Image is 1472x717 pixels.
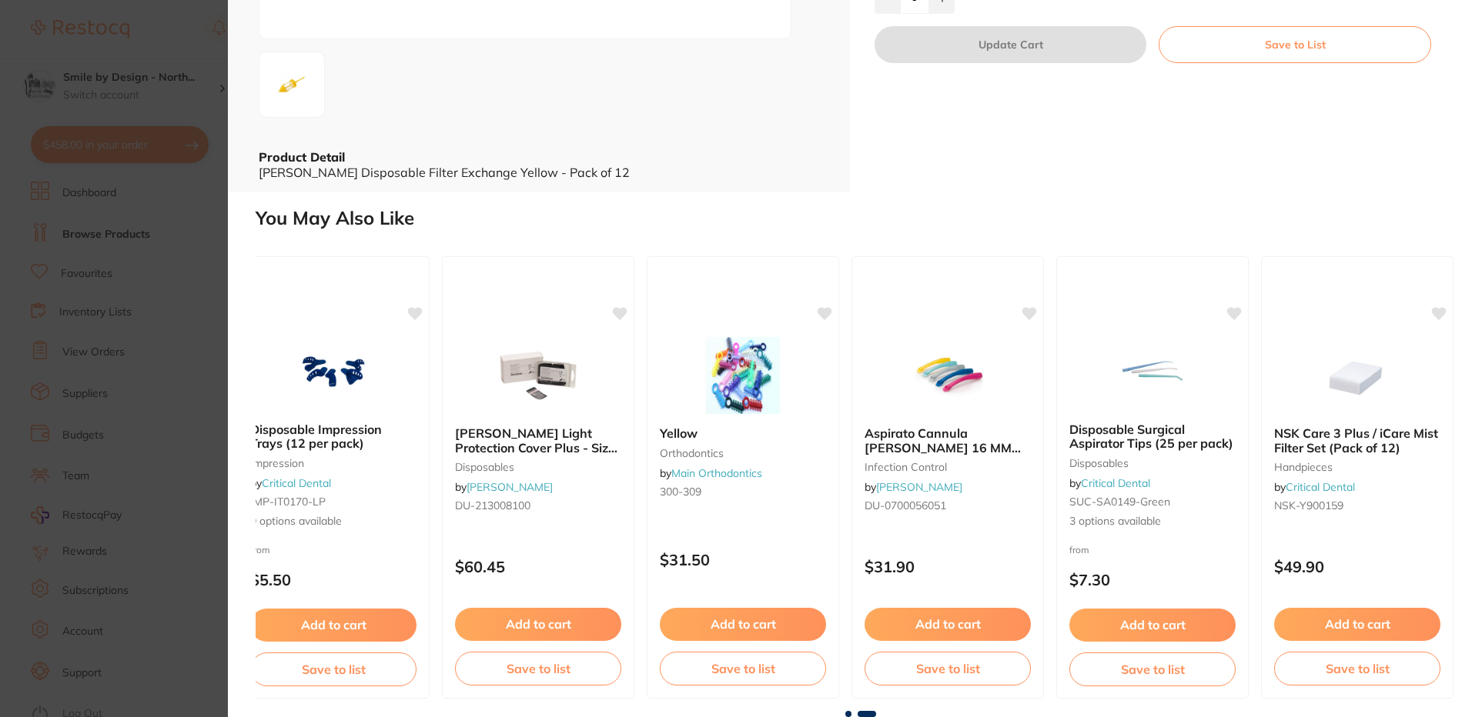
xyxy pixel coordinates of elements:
span: 3 options available [1069,514,1236,529]
b: Durr Light Protection Cover Plus - Size 1, 100-Pack [455,426,621,455]
a: Critical Dental [1286,480,1355,494]
button: Save to list [865,652,1031,685]
button: Save to List [1159,26,1431,63]
b: Disposable Surgical Aspirator Tips (25 per pack) [1069,422,1236,451]
span: by [1274,480,1355,494]
p: $5.50 [250,571,417,589]
span: by [455,480,553,494]
p: $7.30 [1069,571,1236,589]
button: Save to list [660,652,826,685]
b: Aspirato Cannula Petito 16 MM Yellow pack of 5 pieces [865,426,1031,455]
a: [PERSON_NAME] [467,480,553,494]
small: 300-309 [660,485,826,498]
small: IMP-IT0170-LP [250,495,417,508]
button: Save to list [250,652,417,686]
img: Durr Light Protection Cover Plus - Size 1, 100-Pack [488,337,588,414]
p: $31.90 [865,558,1031,575]
img: Aspirato Cannula Petito 16 MM Yellow pack of 5 pieces [898,337,998,414]
b: Yellow [660,426,826,440]
small: disposables [455,461,621,473]
button: Save to list [1274,652,1440,685]
a: [PERSON_NAME] [876,480,962,494]
p: $60.45 [455,558,621,575]
small: infection control [865,461,1031,473]
small: DU-0700056051 [865,499,1031,512]
span: by [865,480,962,494]
small: orthodontics [660,447,826,459]
b: Disposable Impression Trays (12 per pack) [250,422,417,451]
small: NSK-Y900159 [1274,499,1440,512]
span: from [250,544,270,555]
small: SUC-SA0149-Green [1069,495,1236,508]
button: Add to cart [1069,609,1236,641]
a: Main Orthodontics [671,466,762,480]
b: NSK Care 3 Plus / iCare Mist Filter Set (Pack of 12) [1274,426,1440,455]
small: DU-213008100 [455,499,621,512]
button: Add to cart [660,608,826,640]
button: Add to cart [865,608,1031,640]
img: NSK Care 3 Plus / iCare Mist Filter Set (Pack of 12) [1307,337,1407,414]
a: Critical Dental [262,476,331,490]
button: Update Cart [875,26,1146,63]
button: Add to cart [250,609,417,641]
b: Product Detail [259,149,345,165]
small: handpieces [1274,461,1440,473]
h2: You May Also Like [256,208,1466,229]
img: Disposable Surgical Aspirator Tips (25 per pack) [1102,333,1203,410]
span: from [1069,544,1089,555]
span: by [250,476,331,490]
button: Add to cart [1274,608,1440,640]
button: Save to list [1069,652,1236,686]
button: Save to list [455,652,621,685]
button: Add to cart [455,608,621,640]
img: ZXIuanBn [264,57,319,112]
small: disposables [1069,457,1236,469]
a: Critical Dental [1081,476,1150,490]
p: $49.90 [1274,558,1440,575]
div: [PERSON_NAME] Disposable Filter Exchange Yellow - Pack of 12 [259,165,819,179]
small: impression [250,457,417,469]
span: 9 options available [250,514,417,529]
span: by [660,466,762,480]
p: $31.50 [660,551,826,569]
img: Yellow [693,337,793,414]
span: by [1069,476,1150,490]
img: Disposable Impression Trays (12 per pack) [283,333,383,410]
